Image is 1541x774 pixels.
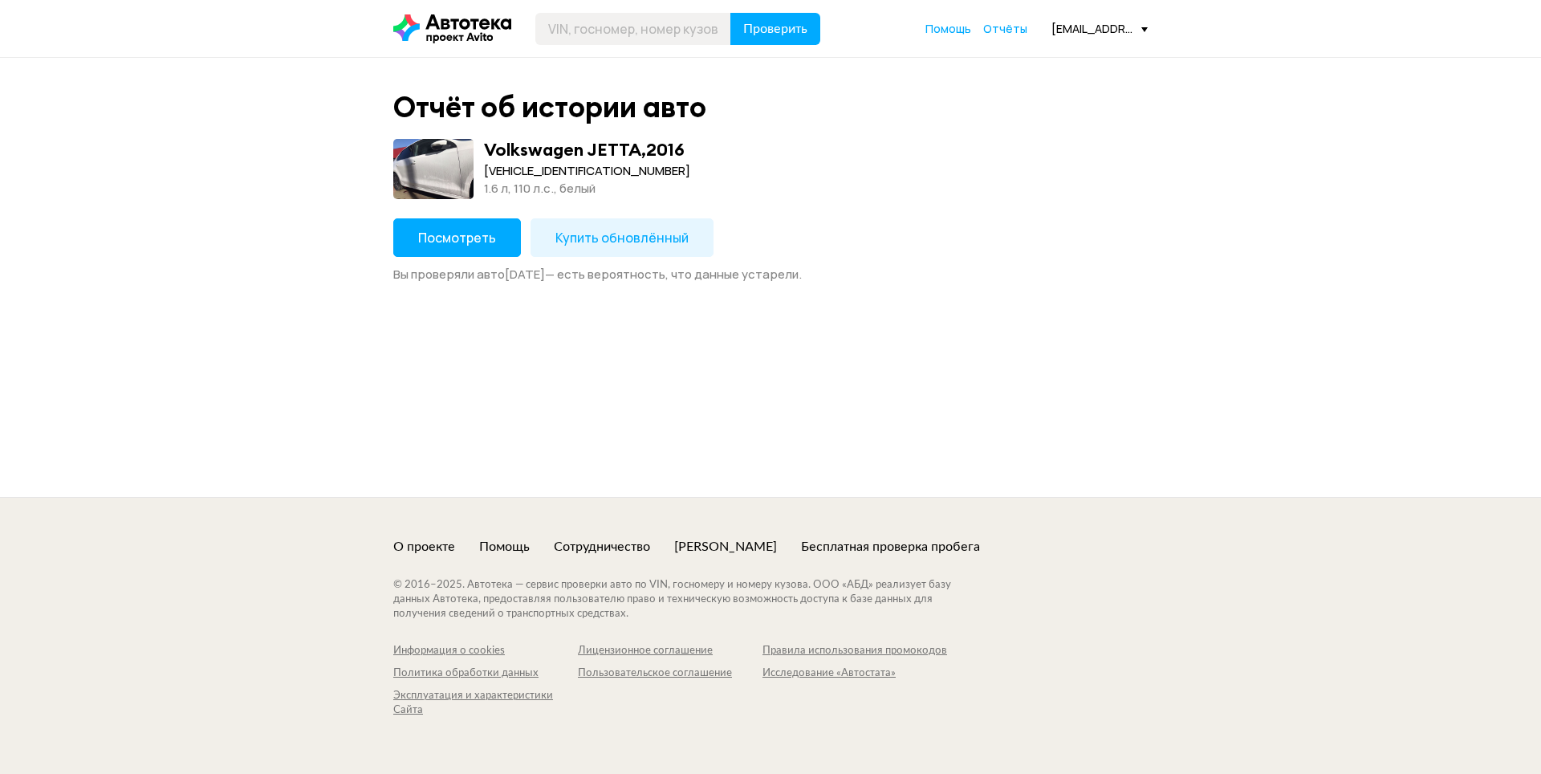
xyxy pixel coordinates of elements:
[393,218,521,257] button: Посмотреть
[484,180,690,198] div: 1.6 л, 110 л.c., белый
[535,13,731,45] input: VIN, госномер, номер кузова
[393,90,706,124] div: Отчёт об истории авто
[925,21,971,36] span: Помощь
[730,13,820,45] button: Проверить
[925,21,971,37] a: Помощь
[393,267,1148,283] div: Вы проверяли авто [DATE] — есть вероятность, что данные устарели.
[801,538,980,556] a: Бесплатная проверка пробега
[393,666,578,681] a: Политика обработки данных
[554,538,650,556] a: Сотрудничество
[578,644,762,658] a: Лицензионное соглашение
[983,21,1027,37] a: Отчёты
[418,229,496,246] span: Посмотреть
[983,21,1027,36] span: Отчёты
[531,218,714,257] button: Купить обновлённый
[393,578,983,621] div: © 2016– 2025 . Автотека — сервис проверки авто по VIN, госномеру и номеру кузова. ООО «АБД» реали...
[555,229,689,246] span: Купить обновлённый
[674,538,777,556] a: [PERSON_NAME]
[484,162,690,180] div: [VEHICLE_IDENTIFICATION_NUMBER]
[762,644,947,658] a: Правила использования промокодов
[743,22,807,35] span: Проверить
[393,538,455,556] a: О проекте
[1051,21,1148,36] div: [EMAIL_ADDRESS][DOMAIN_NAME]
[479,538,530,556] a: Помощь
[393,689,578,718] a: Эксплуатация и характеристики Сайта
[393,644,578,658] a: Информация о cookies
[578,666,762,681] a: Пользовательское соглашение
[484,139,685,160] div: Volkswagen JETTA , 2016
[762,666,947,681] a: Исследование «Автостата»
